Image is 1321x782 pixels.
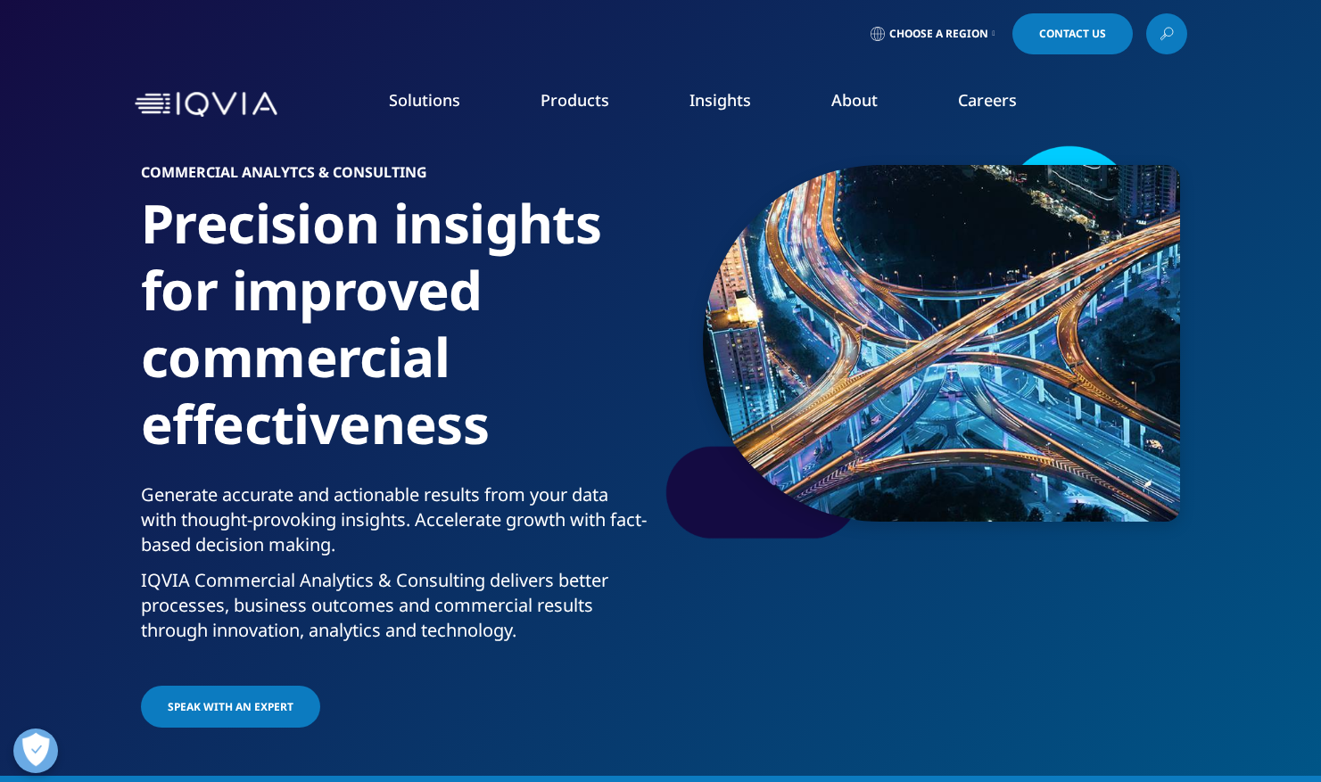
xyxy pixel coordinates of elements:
a: Contact Us [1012,13,1133,54]
p: Generate accurate and actionable results from your data with thought-provoking insights. Accelera... [141,482,654,568]
p: IQVIA Commercial Analytics & Consulting delivers better processes, business outcomes and commerci... [141,568,654,654]
a: Solutions [389,89,460,111]
a: Careers [958,89,1017,111]
a: Products [541,89,609,111]
a: Insights [689,89,751,111]
img: 894_aerial-view-of-shanghais-highway-at-night.jpg [703,165,1180,522]
a: SPEAK WITH AN EXPERT [141,686,320,728]
span: Choose a Region [889,27,988,41]
h6: COMMERCIAL ANALYTCS & CONSULTING [141,165,654,190]
span: SPEAK WITH AN EXPERT [168,699,293,714]
a: About [831,89,878,111]
span: Contact Us [1039,29,1106,39]
h1: Precision insights for improved commercial [141,190,654,482]
nav: Primary [285,62,1187,146]
div: effectiveness [141,391,654,457]
button: Präferenzen öffnen [13,728,58,773]
img: IQVIA Healthcare Information Technology and Pharma Clinical Research Company [135,92,277,118]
